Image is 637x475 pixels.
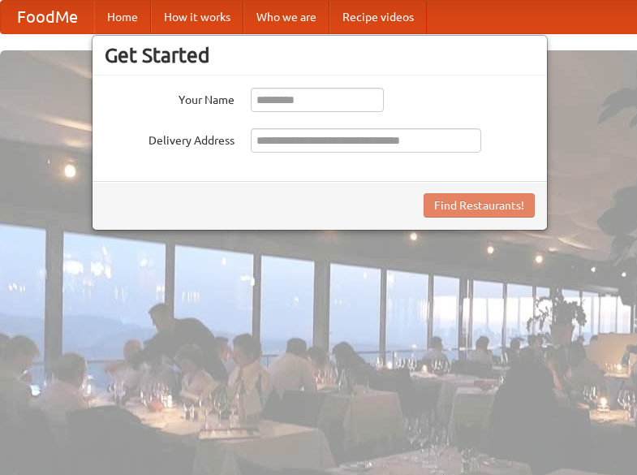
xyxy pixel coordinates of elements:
[105,43,535,67] h3: Get Started
[1,1,94,33] a: FoodMe
[151,1,243,33] a: How it works
[329,1,427,33] a: Recipe videos
[243,1,329,33] a: Who we are
[105,88,235,108] label: Your Name
[105,128,235,149] label: Delivery Address
[424,193,535,218] button: Find Restaurants!
[94,1,151,33] a: Home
